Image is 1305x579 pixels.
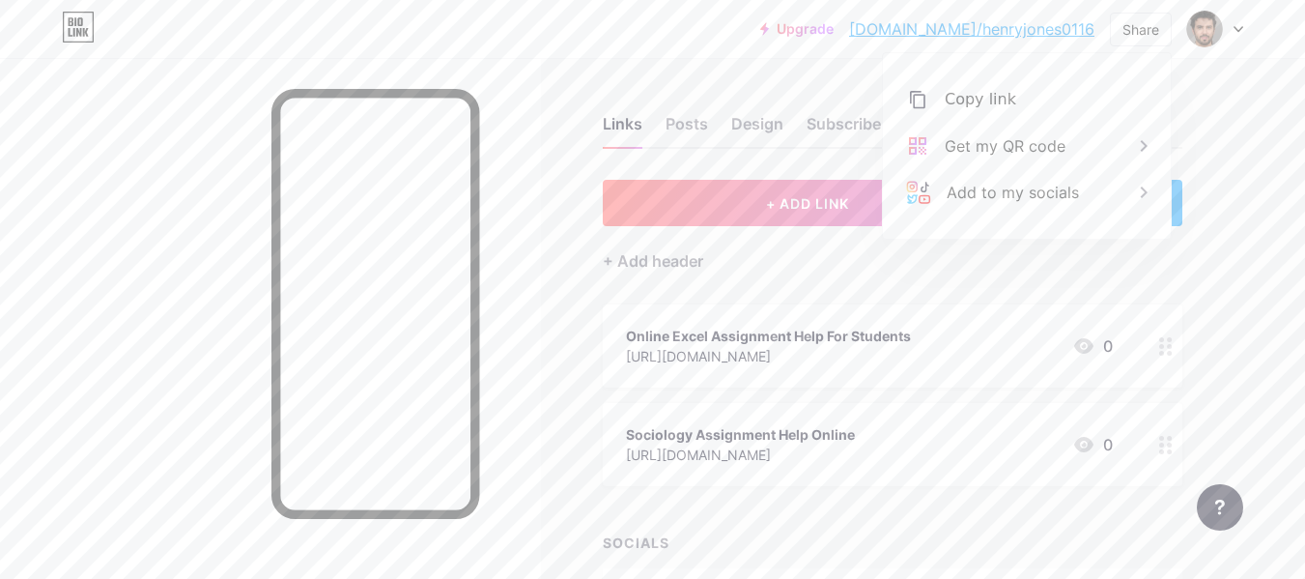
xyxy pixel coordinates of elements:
div: 0 [1072,334,1113,358]
div: [URL][DOMAIN_NAME] [626,346,911,366]
div: Links [603,112,642,147]
div: Add to my socials [947,181,1079,204]
div: Posts [666,112,708,147]
a: Upgrade [760,21,834,37]
div: Share [1122,19,1159,40]
div: SOCIALS [603,533,1182,553]
div: Online Excel Assignment Help For Students [626,326,911,346]
div: Subscribers [807,112,922,147]
div: Copy link [945,88,1016,111]
div: Design [731,112,783,147]
a: [DOMAIN_NAME]/henryjones0116 [849,17,1094,41]
span: + ADD LINK [766,195,849,212]
div: 0 [1072,433,1113,456]
img: henryjones0116 [1186,11,1223,47]
div: Sociology Assignment Help Online [626,424,855,445]
div: + Add header [603,249,703,273]
div: Get my QR code [945,134,1065,158]
button: + ADD LINK [603,180,1013,226]
div: [URL][DOMAIN_NAME] [626,445,855,465]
